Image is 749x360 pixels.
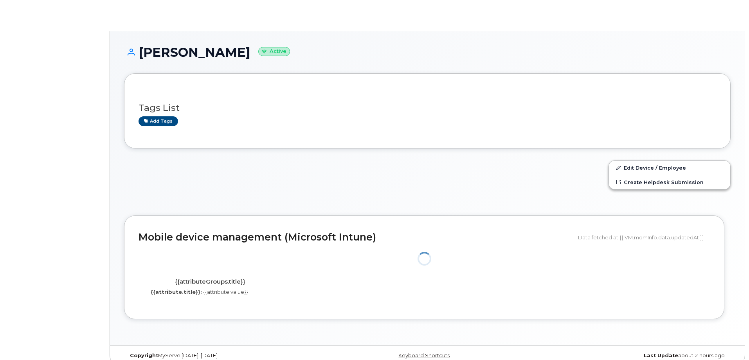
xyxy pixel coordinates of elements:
h3: Tags List [139,103,716,113]
small: Active [258,47,290,56]
div: MyServe [DATE]–[DATE] [124,353,326,359]
h4: {{attributeGroups.title}} [144,279,275,285]
a: Create Helpdesk Submission [609,175,730,189]
span: {{attribute.value}} [203,289,248,295]
div: about 2 hours ago [528,353,731,359]
h2: Mobile device management (Microsoft Intune) [139,232,572,243]
a: Add tags [139,116,178,126]
label: {{attribute.title}}: [151,288,202,296]
a: Keyboard Shortcuts [398,353,450,358]
a: Edit Device / Employee [609,161,730,175]
h1: [PERSON_NAME] [124,45,731,59]
strong: Copyright [130,353,158,358]
div: Data fetched at {{ VM.mdmInfo.data.updatedAt }} [578,230,710,245]
strong: Last Update [644,353,678,358]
